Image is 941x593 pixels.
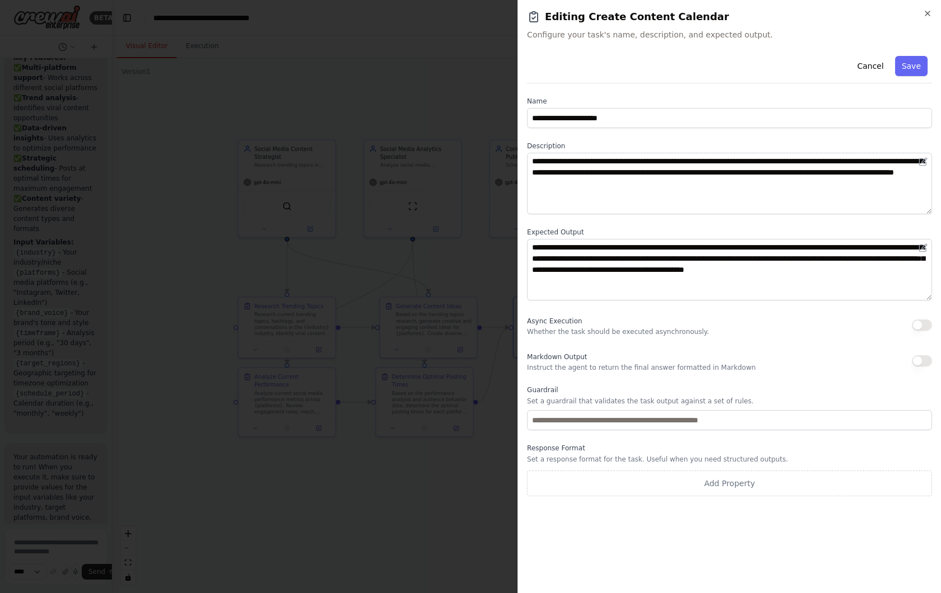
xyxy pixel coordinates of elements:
button: Open in editor [916,155,930,168]
p: Instruct the agent to return the final answer formatted in Markdown [527,363,756,372]
span: Configure your task's name, description, and expected output. [527,29,932,40]
button: Cancel [850,56,890,76]
label: Description [527,142,932,150]
p: Set a response format for the task. Useful when you need structured outputs. [527,455,932,464]
p: Whether the task should be executed asynchronously. [527,327,709,336]
h2: Editing Create Content Calendar [527,9,932,25]
button: Add Property [527,470,932,496]
label: Guardrail [527,385,932,394]
span: Markdown Output [527,353,587,361]
button: Save [895,56,928,76]
label: Name [527,97,932,106]
p: Set a guardrail that validates the task output against a set of rules. [527,397,932,406]
button: Open in editor [916,241,930,255]
label: Expected Output [527,228,932,237]
span: Async Execution [527,317,582,325]
label: Response Format [527,444,932,453]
